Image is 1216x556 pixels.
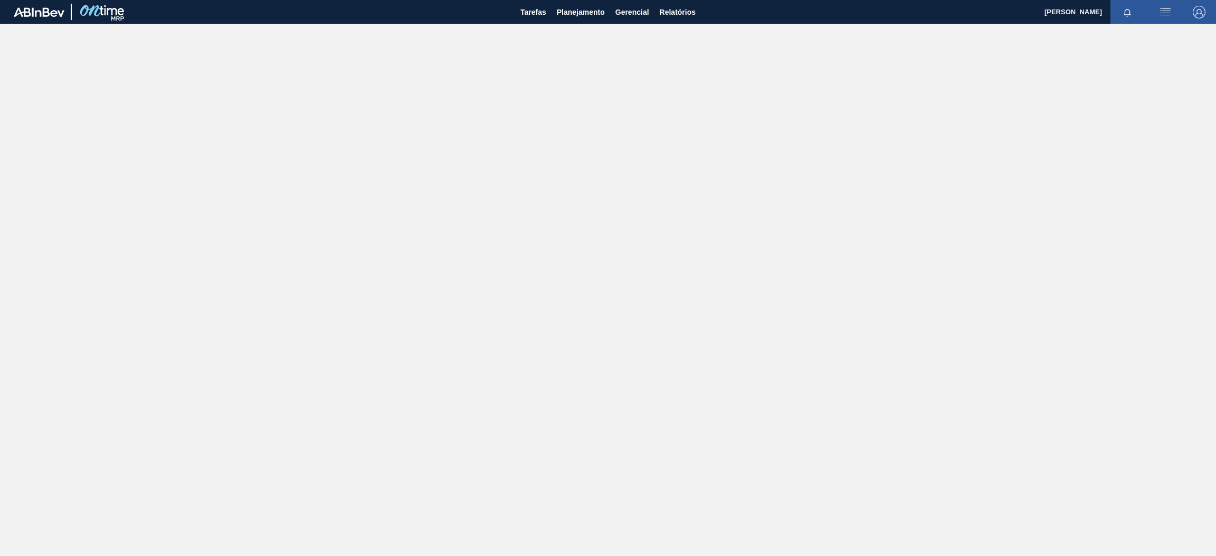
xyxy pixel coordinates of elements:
img: Logout [1193,6,1205,18]
span: Planejamento [557,6,605,18]
span: Gerencial [615,6,649,18]
button: Notificações [1110,5,1144,20]
span: Tarefas [520,6,546,18]
span: Relatórios [660,6,696,18]
img: userActions [1159,6,1172,18]
img: TNhmsLtSVTkK8tSr43FrP2fwEKptu5GPRR3wAAAABJRU5ErkJggg== [14,7,64,17]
